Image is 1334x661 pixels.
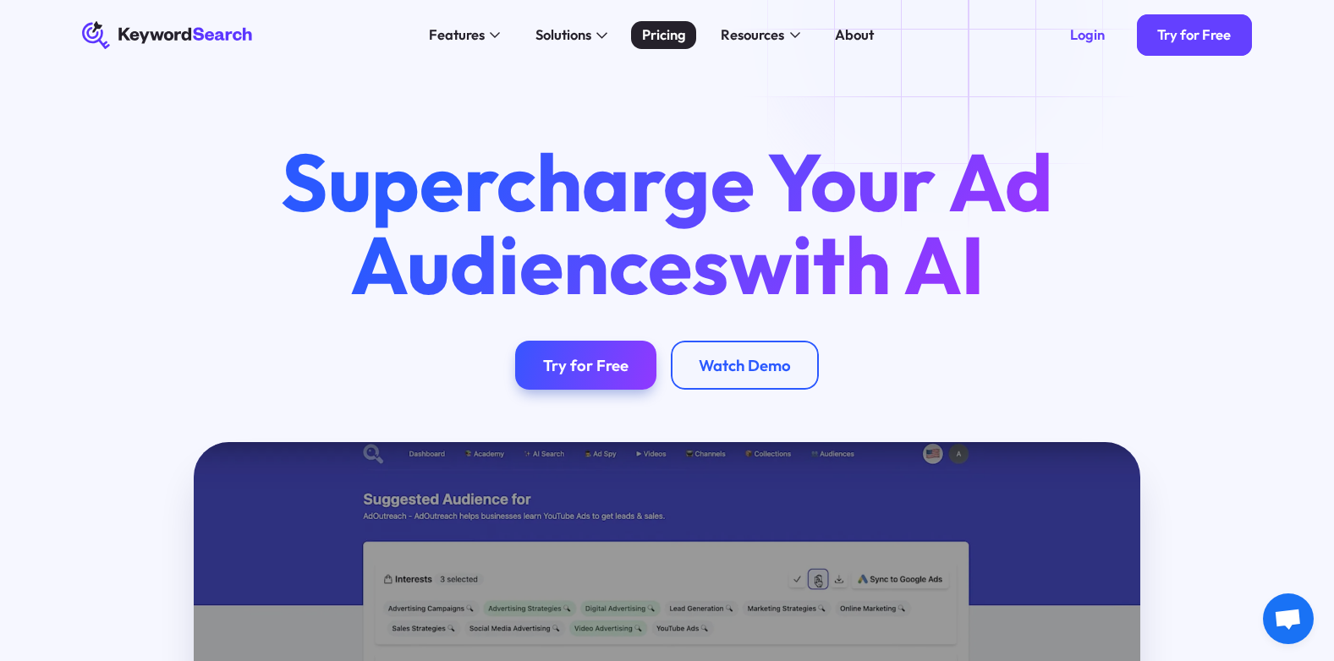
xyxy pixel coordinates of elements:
h1: Supercharge Your Ad Audiences [246,140,1087,306]
div: Features [429,25,485,46]
div: About [835,25,874,46]
div: Watch Demo [699,356,791,375]
div: Resources [721,25,784,46]
a: Try for Free [1137,14,1253,57]
span: with AI [729,214,985,315]
div: Try for Free [1157,26,1231,44]
div: Open chat [1263,593,1314,644]
div: Solutions [535,25,591,46]
div: Pricing [642,25,686,46]
a: Pricing [631,21,696,49]
div: Login [1070,26,1105,44]
a: Try for Free [515,341,656,390]
div: Try for Free [543,356,629,375]
a: About [825,21,885,49]
a: Login [1050,14,1127,57]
